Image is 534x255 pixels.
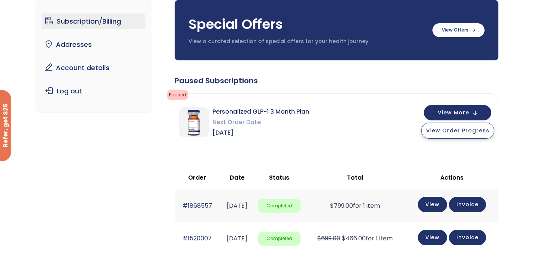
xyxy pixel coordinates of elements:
a: #1520007 [182,234,212,243]
span: View More [438,110,469,115]
a: Log out [42,83,145,99]
a: Invoice [449,230,486,245]
button: View Order Progress [421,123,494,139]
span: $ [330,201,334,210]
span: View Order Progress [426,127,489,134]
span: Status [269,173,289,182]
td: for 1 item [304,222,406,255]
span: Personalized GLP-1 3 Month Plan [212,106,309,117]
span: Next Order Date [212,117,309,127]
span: Paused [167,90,188,100]
span: Completed [258,199,301,213]
span: Date [230,173,245,182]
span: [DATE] [212,127,309,138]
span: Total [347,173,363,182]
div: Paused Subscriptions [175,75,498,86]
button: View More [424,105,491,120]
a: Addresses [42,37,145,52]
span: Order [188,173,206,182]
a: View [418,230,447,245]
del: $699.00 [317,234,340,243]
td: for 1 item [304,189,406,222]
a: #1868557 [182,201,212,210]
span: Completed [258,232,301,246]
span: 466.00 [342,234,366,243]
span: $ [342,234,346,243]
a: Invoice [449,197,486,212]
a: Account details [42,60,145,76]
p: View a curated selection of special offers for your health journey. [188,38,425,45]
time: [DATE] [227,201,247,210]
a: Subscription/Billing [42,13,145,29]
time: [DATE] [227,234,247,243]
span: 799.00 [330,201,353,210]
a: View [418,197,447,212]
span: Actions [440,173,464,182]
h3: Special Offers [188,15,425,34]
